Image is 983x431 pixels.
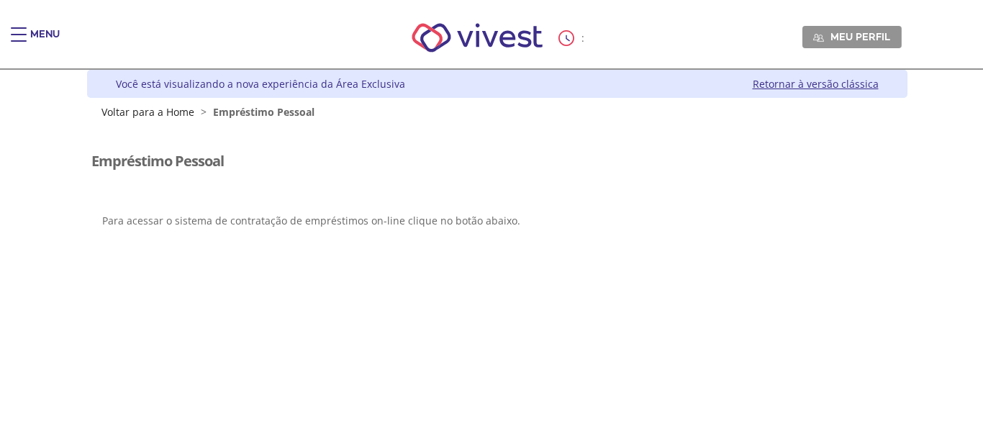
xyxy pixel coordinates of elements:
p: Para acessar o sistema de contratação de empréstimos on-line clique no botão abaixo. [102,200,892,227]
span: Empréstimo Pessoal [213,105,314,119]
span: Meu perfil [830,30,890,43]
div: Menu [30,27,60,56]
img: Meu perfil [813,32,824,43]
a: Voltar para a Home [101,105,194,119]
div: : [558,30,587,46]
div: Você está visualizando a nova experiência da Área Exclusiva [116,77,405,91]
h3: Empréstimo Pessoal [91,153,224,169]
img: Vivest [396,7,559,68]
div: Vivest [76,70,907,431]
span: > [197,105,210,119]
a: Retornar à versão clássica [753,77,879,91]
a: Meu perfil [802,26,902,47]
